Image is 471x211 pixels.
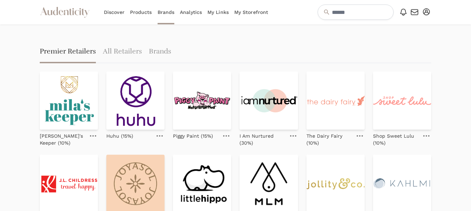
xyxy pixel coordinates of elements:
p: Piggy Paint (15%) [173,132,213,139]
p: Huhu (15%) [106,132,133,139]
img: logo_2x.png [373,72,431,130]
img: tdf_sig_coral_cmyk_with_tag_rm_316_1635271346__80152_6_-_Edited.png [306,72,365,130]
a: The Dairy Fairy (10%) [306,130,352,146]
a: Huhu (15%) [106,130,133,139]
a: Brands [149,41,171,63]
span: Premier Retailers [40,41,96,63]
p: I Am Nurtured (30%) [240,132,285,146]
img: milas-keeper-logo.png [40,72,98,130]
p: [PERSON_NAME]'s Keeper (10%) [40,132,85,146]
a: I Am Nurtured (30%) [240,130,285,146]
a: All Retailers [103,41,142,63]
img: 632a14bdc9f20b467d0e7f56_download.png [173,72,231,130]
p: Shop Sweet Lulu (10%) [373,132,419,146]
a: Piggy Paint (15%) [173,130,213,139]
p: The Dairy Fairy (10%) [306,132,352,146]
a: [PERSON_NAME]'s Keeper (10%) [40,130,85,146]
img: HuHu_Logo_Outlined_Stacked_Purple_d3e0ee55-ed66-4583-b299-27a3fd9dc6fc.png [106,72,165,130]
a: Shop Sweet Lulu (10%) [373,130,419,146]
img: NEW-LOGO_c9824973-8d00-4a6d-a79d-d2e93ec6dff5.png [240,72,298,130]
